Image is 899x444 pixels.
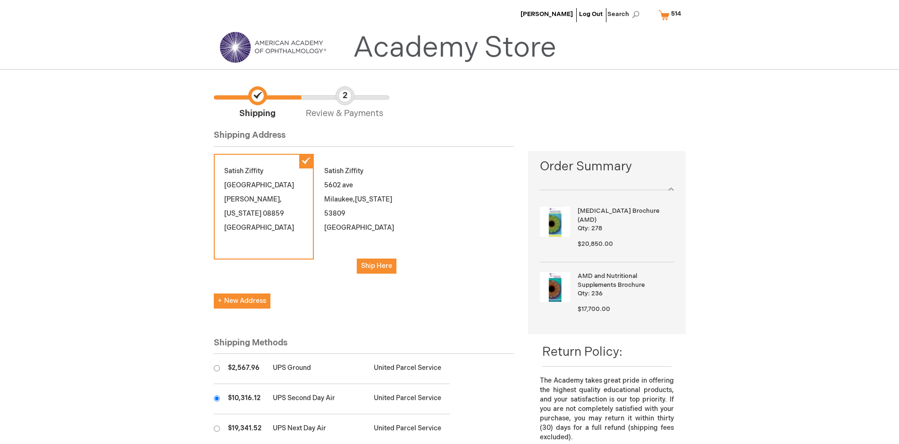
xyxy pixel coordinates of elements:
[214,86,301,120] span: Shipping
[228,424,261,432] span: $19,341.52
[355,195,392,203] span: [US_STATE]
[578,240,613,248] span: $20,850.00
[578,207,671,224] strong: [MEDICAL_DATA] Brochure (AMD)
[214,129,514,147] div: Shipping Address
[361,262,392,270] span: Ship Here
[671,10,681,17] span: 514
[540,272,570,302] img: AMD and Nutritional Supplements Brochure
[591,225,602,232] span: 278
[268,354,369,384] td: UPS Ground
[214,293,270,309] button: New Address
[521,10,573,18] a: [PERSON_NAME]
[280,195,282,203] span: ,
[224,209,261,218] span: [US_STATE]
[353,195,355,203] span: ,
[314,154,414,284] div: Satish Ziffity 5602 ave Milaukee 53809 [GEOGRAPHIC_DATA]
[214,154,314,260] div: Satish Ziffity [GEOGRAPHIC_DATA] [PERSON_NAME] 08859 [GEOGRAPHIC_DATA]
[656,7,687,23] a: 514
[214,337,514,354] div: Shipping Methods
[357,259,396,274] button: Ship Here
[369,354,450,384] td: United Parcel Service
[540,207,570,237] img: Age-Related Macular Degeneration Brochure (AMD)
[591,290,603,297] span: 236
[607,5,643,24] span: Search
[228,364,260,372] span: $2,567.96
[578,225,588,232] span: Qty
[540,158,673,180] span: Order Summary
[353,31,556,65] a: Academy Store
[578,290,588,297] span: Qty
[268,384,369,414] td: UPS Second Day Air
[218,297,266,305] span: New Address
[540,376,673,442] p: The Academy takes great pride in offering the highest quality educational products, and your sati...
[301,86,388,120] span: Review & Payments
[369,384,450,414] td: United Parcel Service
[578,305,610,313] span: $17,700.00
[228,394,260,402] span: $10,316.12
[579,10,603,18] a: Log Out
[542,345,622,360] span: Return Policy:
[578,272,671,289] strong: AMD and Nutritional Supplements Brochure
